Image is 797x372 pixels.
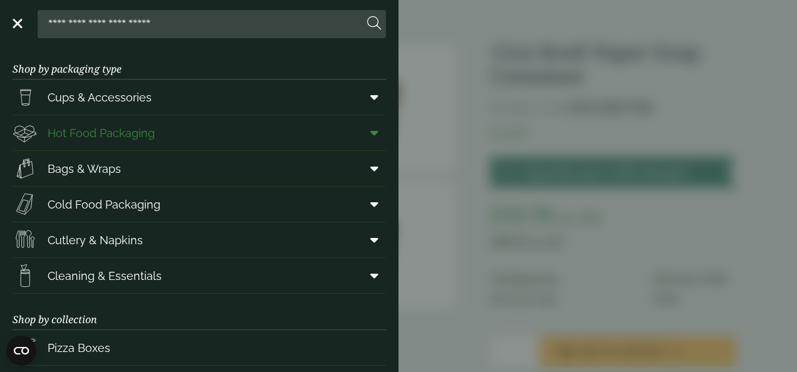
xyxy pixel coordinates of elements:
img: Cutlery.svg [13,227,38,252]
a: Hot Food Packaging [13,115,386,150]
img: Sandwich_box.svg [13,192,38,217]
span: Cold Food Packaging [48,196,160,213]
a: Cold Food Packaging [13,187,386,222]
span: Cups & Accessories [48,89,152,106]
img: open-wipe.svg [13,263,38,288]
img: PintNhalf_cup.svg [13,85,38,110]
span: Cleaning & Essentials [48,267,162,284]
a: Cups & Accessories [13,80,386,115]
a: Bags & Wraps [13,151,386,186]
a: Cutlery & Napkins [13,222,386,257]
img: Deli_box.svg [13,120,38,145]
a: Cleaning & Essentials [13,258,386,293]
img: Paper_carriers.svg [13,156,38,181]
span: Pizza Boxes [48,339,110,356]
a: Pizza Boxes [13,330,386,365]
span: Hot Food Packaging [48,125,155,142]
h3: Shop by packaging type [13,43,386,80]
button: Open CMP widget [6,336,36,366]
span: Cutlery & Napkins [48,232,143,249]
span: Bags & Wraps [48,160,121,177]
h3: Shop by collection [13,294,386,330]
